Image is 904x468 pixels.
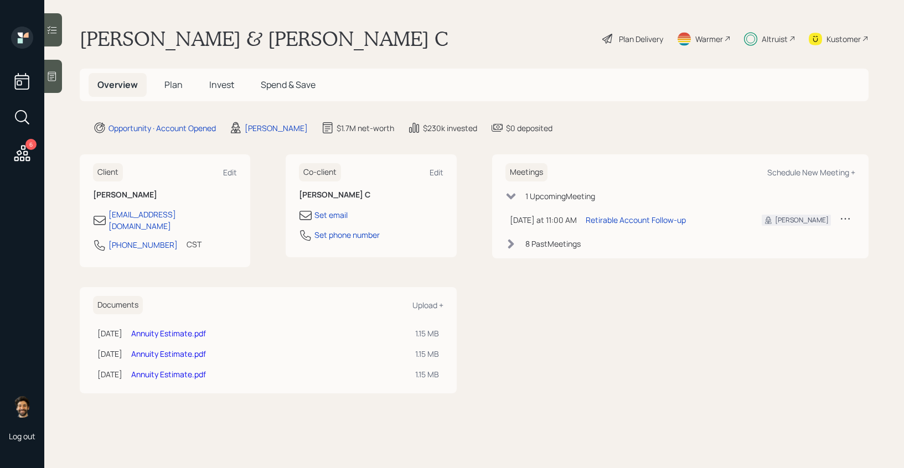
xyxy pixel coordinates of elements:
div: Set email [314,209,348,221]
h6: Meetings [505,163,547,181]
span: Invest [209,79,234,91]
div: 1 Upcoming Meeting [525,190,595,202]
div: Log out [9,431,35,441]
div: [DATE] [97,327,122,339]
div: 6 [25,139,37,150]
h1: [PERSON_NAME] & [PERSON_NAME] C [80,27,448,51]
div: [PERSON_NAME] [245,122,308,134]
a: Annuity Estimate.pdf [131,349,206,359]
div: Upload + [412,300,443,310]
a: Annuity Estimate.pdf [131,328,206,339]
div: Edit [223,167,237,178]
h6: [PERSON_NAME] [93,190,237,200]
div: Altruist [762,33,788,45]
h6: Co-client [299,163,341,181]
div: 1.15 MB [415,348,439,360]
div: 1.15 MB [415,327,439,339]
div: $230k invested [423,122,477,134]
div: [EMAIL_ADDRESS][DOMAIN_NAME] [109,209,237,232]
div: CST [187,238,202,250]
div: Warmer [695,33,723,45]
a: Annuity Estimate.pdf [131,369,206,379]
span: Overview [97,79,138,91]
div: [DATE] [97,348,122,360]
div: $0 deposited [506,122,552,134]
div: 1.15 MB [415,368,439,380]
div: Edit [430,167,443,178]
div: [PERSON_NAME] [775,215,829,225]
div: Opportunity · Account Opened [109,122,216,134]
h6: Client [93,163,123,181]
span: Spend & Save [261,79,316,91]
div: [PHONE_NUMBER] [109,239,178,251]
h6: [PERSON_NAME] C [299,190,443,200]
div: Kustomer [826,33,861,45]
div: Schedule New Meeting + [767,167,855,178]
div: [DATE] [97,368,122,380]
img: eric-schwartz-headshot.png [11,396,33,418]
span: Plan [164,79,183,91]
div: $1.7M net-worth [337,122,394,134]
div: [DATE] at 11:00 AM [510,214,577,226]
div: Retirable Account Follow-up [586,214,686,226]
h6: Documents [93,296,143,314]
div: Plan Delivery [619,33,663,45]
div: Set phone number [314,229,380,241]
div: 8 Past Meeting s [525,238,581,249]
